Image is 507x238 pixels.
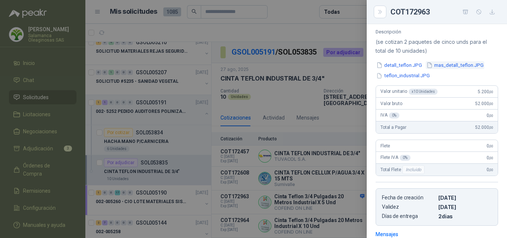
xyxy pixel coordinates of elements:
[475,125,493,130] span: 52.000
[376,29,498,35] p: Descripción
[380,113,399,118] span: IVA
[489,90,493,94] span: ,00
[489,125,493,130] span: ,00
[489,144,493,148] span: ,00
[380,143,390,149] span: Flete
[438,195,492,201] p: [DATE]
[487,143,493,149] span: 0
[380,125,406,130] span: Total a Pagar
[409,89,438,95] div: x 10 Unidades
[438,213,492,219] p: 2 dias
[376,7,385,16] button: Close
[478,89,493,94] span: 5.200
[376,72,431,80] button: teflon_industrial.JPG
[487,167,493,172] span: 0
[380,165,426,174] span: Total Flete
[402,165,425,174] div: Incluido
[489,156,493,160] span: ,00
[382,204,435,210] p: Validez
[489,102,493,106] span: ,00
[426,61,484,69] button: mas_detall_teflon.JPG
[382,213,435,219] p: Días de entrega
[380,101,402,106] span: Valor bruto
[489,114,493,118] span: ,00
[438,204,492,210] p: [DATE]
[400,155,410,161] div: 0 %
[489,168,493,172] span: ,00
[380,89,438,95] span: Valor unitario
[376,61,423,69] button: detall_teflon.JPG
[376,38,498,55] p: (se cotizan 2 paquetes de cinco unds para el total de 10 unidades)
[390,6,498,18] div: COT172963
[475,101,493,106] span: 52.000
[380,155,410,161] span: Flete IVA
[487,155,493,160] span: 0
[389,113,400,118] div: 0 %
[382,195,435,201] p: Fecha de creación
[487,113,493,118] span: 0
